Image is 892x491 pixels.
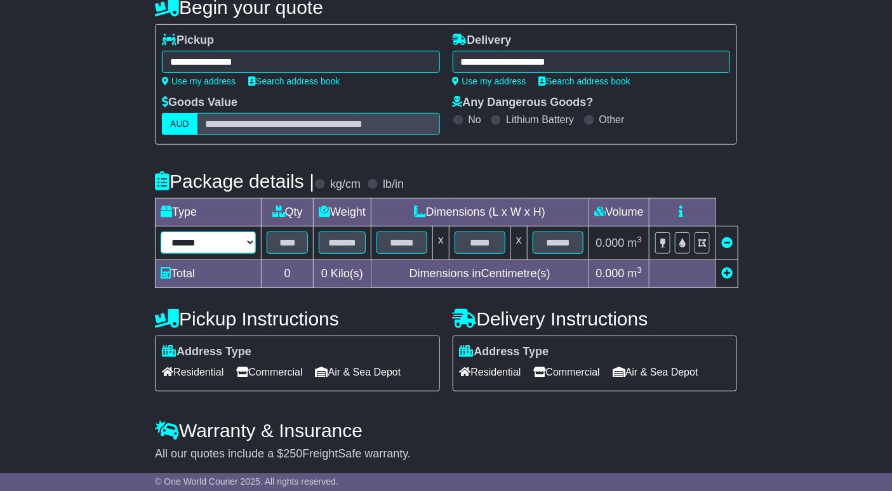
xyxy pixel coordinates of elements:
h4: Warranty & Insurance [155,420,737,441]
a: Remove this item [721,237,733,249]
span: 0.000 [596,267,625,280]
span: © One World Courier 2025. All rights reserved. [155,476,338,487]
span: 0 [321,267,328,280]
a: Search address book [539,76,630,86]
span: m [628,237,642,249]
label: AUD [162,113,197,135]
td: Total [156,260,262,288]
td: Weight [314,199,371,226]
span: 250 [283,447,302,460]
td: Type [156,199,262,226]
div: All our quotes include a $ FreightSafe warranty. [155,447,737,461]
sup: 3 [637,235,642,244]
label: Lithium Battery [506,114,574,126]
label: Pickup [162,34,214,48]
td: Volume [589,199,649,226]
label: Goods Value [162,96,237,110]
td: x [432,226,449,260]
td: Dimensions in Centimetre(s) [371,260,589,288]
td: x [510,226,527,260]
sup: 3 [637,265,642,275]
label: No [469,114,481,126]
td: Dimensions (L x W x H) [371,199,589,226]
a: Use my address [453,76,526,86]
a: Search address book [248,76,340,86]
h4: Package details | [155,171,314,192]
h4: Pickup Instructions [155,308,439,329]
span: Commercial [236,362,302,382]
span: Air & Sea Depot [613,362,698,382]
span: Commercial [534,362,600,382]
span: Air & Sea Depot [316,362,401,382]
label: lb/in [383,178,404,192]
td: Kilo(s) [314,260,371,288]
h4: Delivery Instructions [453,308,737,329]
a: Use my address [162,76,236,86]
label: Any Dangerous Goods? [453,96,594,110]
td: 0 [262,260,314,288]
label: Address Type [460,345,549,359]
span: Residential [460,362,521,382]
span: Residential [162,362,223,382]
label: kg/cm [330,178,361,192]
span: m [628,267,642,280]
span: 0.000 [596,237,625,249]
label: Other [599,114,625,126]
label: Address Type [162,345,251,359]
label: Delivery [453,34,512,48]
td: Qty [262,199,314,226]
a: Add new item [721,267,733,280]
